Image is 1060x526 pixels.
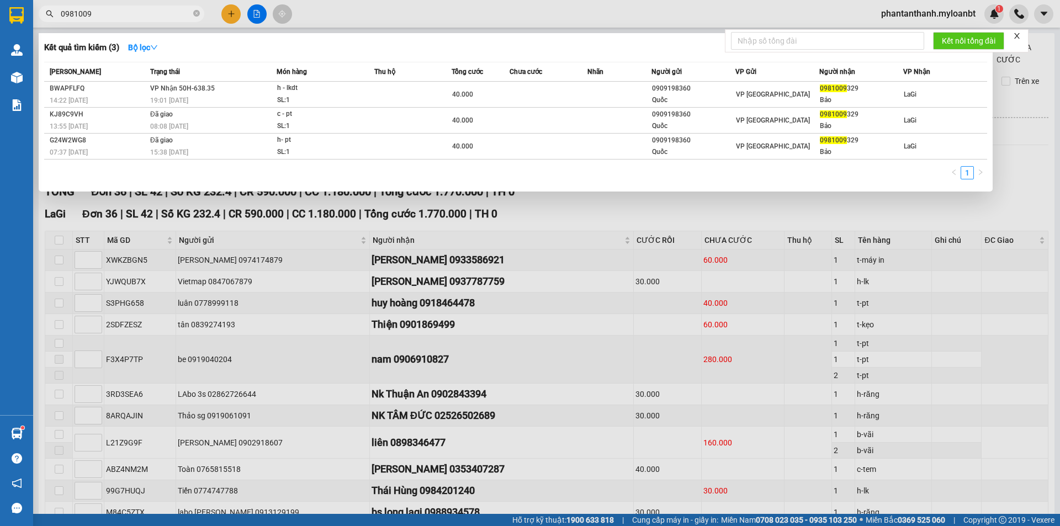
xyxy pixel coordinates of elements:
[731,32,924,50] input: Nhập số tổng đài
[820,84,847,92] span: 0981009
[44,42,119,54] h3: Kết quả tìm kiếm ( 3 )
[150,84,215,92] span: VP Nhận 50H-638.35
[277,68,307,76] span: Món hàng
[904,142,916,150] span: LaGi
[820,146,903,158] div: Bảo
[452,142,473,150] span: 40.000
[150,44,158,51] span: down
[150,148,188,156] span: 15:38 [DATE]
[933,32,1004,50] button: Kết nối tổng đài
[820,135,903,146] div: 329
[50,135,147,146] div: G24W2WG8
[277,146,360,158] div: SL: 1
[11,44,23,56] img: warehouse-icon
[951,169,957,176] span: left
[587,68,603,76] span: Nhãn
[652,120,735,132] div: Quốc
[820,109,903,120] div: 329
[904,91,916,98] span: LaGi
[150,136,173,144] span: Đã giao
[277,120,360,132] div: SL: 1
[820,83,903,94] div: 329
[50,83,147,94] div: BWAPFLFQ
[652,83,735,94] div: 0909198360
[652,135,735,146] div: 0909198360
[150,97,188,104] span: 19:01 [DATE]
[947,166,961,179] li: Previous Page
[974,166,987,179] li: Next Page
[961,167,973,179] a: 1
[21,426,24,429] sup: 1
[820,120,903,132] div: Bảo
[736,91,810,98] span: VP [GEOGRAPHIC_DATA]
[12,503,22,513] span: message
[46,10,54,18] span: search
[277,134,360,146] div: h- pt
[510,68,542,76] span: Chưa cước
[61,8,191,20] input: Tìm tên, số ĐT hoặc mã đơn
[736,116,810,124] span: VP [GEOGRAPHIC_DATA]
[819,68,855,76] span: Người nhận
[50,68,101,76] span: [PERSON_NAME]
[50,148,88,156] span: 07:37 [DATE]
[50,109,147,120] div: KJ89C9VH
[904,116,916,124] span: LaGi
[1013,32,1021,40] span: close
[11,72,23,83] img: warehouse-icon
[942,35,995,47] span: Kết nối tổng đài
[9,7,24,24] img: logo-vxr
[50,123,88,130] span: 13:55 [DATE]
[652,146,735,158] div: Quốc
[652,94,735,106] div: Quốc
[50,97,88,104] span: 14:22 [DATE]
[452,116,473,124] span: 40.000
[977,169,984,176] span: right
[452,91,473,98] span: 40.000
[374,68,395,76] span: Thu hộ
[193,10,200,17] span: close-circle
[820,110,847,118] span: 0981009
[651,68,682,76] span: Người gửi
[736,142,810,150] span: VP [GEOGRAPHIC_DATA]
[150,110,173,118] span: Đã giao
[820,136,847,144] span: 0981009
[128,43,158,52] strong: Bộ lọc
[193,9,200,19] span: close-circle
[11,428,23,439] img: warehouse-icon
[452,68,483,76] span: Tổng cước
[974,166,987,179] button: right
[277,94,360,107] div: SL: 1
[119,39,167,56] button: Bộ lọcdown
[820,94,903,106] div: Bảo
[12,453,22,464] span: question-circle
[150,123,188,130] span: 08:08 [DATE]
[735,68,756,76] span: VP Gửi
[652,109,735,120] div: 0909198360
[961,166,974,179] li: 1
[150,68,180,76] span: Trạng thái
[12,478,22,488] span: notification
[11,99,23,111] img: solution-icon
[277,108,360,120] div: c - pt
[277,82,360,94] div: h - lkdt
[947,166,961,179] button: left
[903,68,930,76] span: VP Nhận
